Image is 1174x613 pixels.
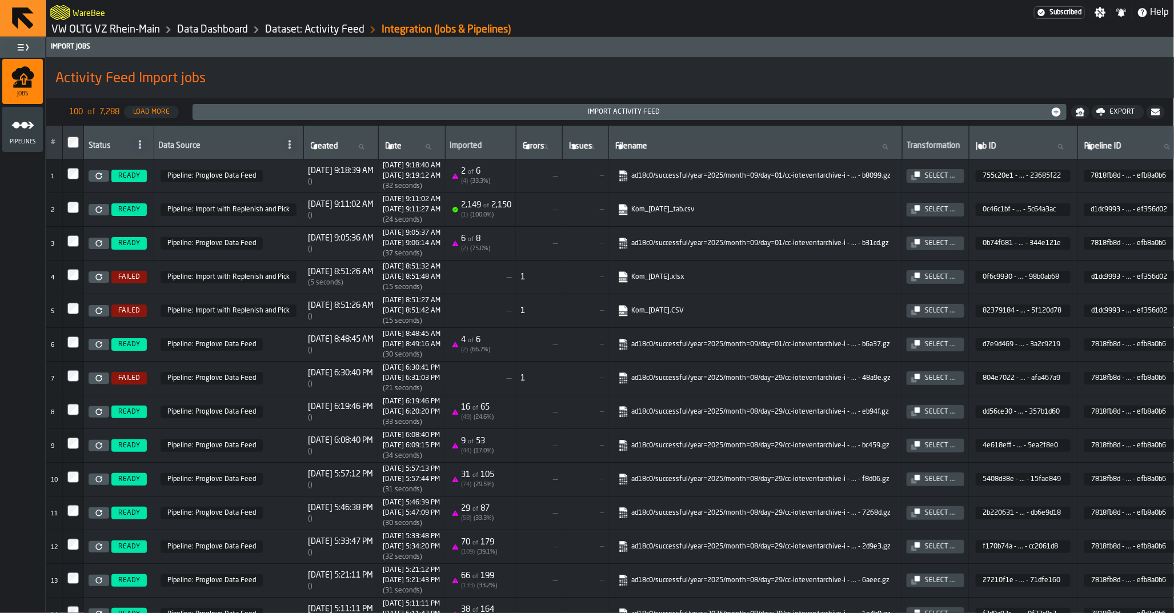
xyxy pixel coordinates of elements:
div: Select ... [920,442,960,450]
label: InputCheckbox-label-react-aria5532287362-:r2h: [67,137,79,148]
h2: Sub Title [55,67,1165,70]
div: Import Jobs [49,43,1172,51]
div: Started at 1756709325652 [383,330,440,338]
span: 7,288 [99,107,119,117]
span: — [567,172,604,180]
button: button- [1071,105,1089,119]
label: InputCheckbox-label-react-aria5532287362-:r33: [67,404,79,415]
span: 82379184 - ... - 5f120d78 [983,307,1061,315]
button: button-Import Activity Feed [193,104,1067,120]
span: ad18c0/successful/year=2025/month=08/day=29/cc-ioteventarchive-ingestion-4-2025-08-29-15-18-31-60... [615,539,895,555]
input: InputCheckbox-label-react-aria5532287362-:r34: [67,438,79,449]
span: d7e9d469-8e08-4ea5-a861-dec23a2c9219 [976,338,1071,351]
div: 16 65 [461,403,490,412]
span: READY [118,340,140,348]
span: Activity Feed Import jobs [55,70,206,88]
h2: Sub Title [73,7,105,18]
span: 0b74f681 - ... - 344e121e [983,239,1061,247]
span: 7818fb8d-bcd7-4e0d-9768-89b7efb8a0b6 [161,473,263,486]
div: title-Activity Feed Import jobs [46,57,1174,98]
label: button-toggle-Notifications [1111,7,1132,18]
input: InputCheckbox-label-react-aria5532287362-:r2s: [67,168,79,179]
span: 7818fb8d-bcd7-4e0d-9768-89b7efb8a0b6 [161,406,263,418]
input: label [567,139,604,154]
button: button-Select ... [907,270,964,284]
button: button-Select ... [907,405,964,419]
div: Select ... [920,408,960,416]
span: 7 [51,376,54,382]
input: InputCheckbox-label-react-aria5532287362-:r38: [67,572,79,584]
label: InputCheckbox-label-react-aria5532287362-:r36: [67,505,79,516]
div: 2,149 2,150 [461,201,511,210]
span: d7e9d469 - ... - 3a2c9219 [983,340,1061,348]
div: Transformation [907,141,964,153]
span: 0f6c9930-dad3-47ed-9390-b41e98b0ab68 [976,271,1071,283]
span: ( 4 ) [461,178,468,185]
input: InputCheckbox-label-react-aria5532287362-:r2v: [67,269,79,281]
div: 4 6 [461,335,480,344]
div: Select ... [920,307,960,315]
a: link-to-https://import.app.warebee.com/d7e9d469-8e08-4ea5-a861-dec23a2c9219/input/input.json.gz?X... [618,339,891,350]
button: button-Select ... [907,304,964,318]
div: ButtonLoadMore-Load More-Prev-First-Last [60,103,188,121]
span: 7818fb8d - ... - efb8a0b6 [1091,172,1168,180]
span: READY [118,442,140,450]
div: Select ... [920,543,960,551]
a: link-to-https://import.app.warebee.com/2b220631-1b12-41ed-90af-4b86db6e9d18/input/input.json.gz?X... [618,507,891,519]
span: ad18c0/successful/year=2025/month=08/day=29/cc-ioteventarchive-ingestion-4-2025-08-29-15-41-56-52... [615,471,895,487]
span: of [472,405,478,411]
input: label [308,139,374,154]
div: Select ... [920,172,960,180]
a: link-to-https://import.app.warebee.com/804e7022-da0f-4da4-9bc3-6098afa467a9/input/input.json.gz?X... [618,372,891,384]
label: InputCheckbox-label-react-aria5532287362-:r37: [67,539,79,550]
span: 3 [51,241,54,247]
span: 0b74f681-8b68-46d4-bda6-f7de344e121e [976,237,1071,250]
span: 7818fb8d - ... - efb8a0b6 [1091,340,1168,348]
a: link-to-https://import.app.warebee.com/0b74f681-8b68-46d4-bda6-f7de344e121e/input/input.json.gz?X... [618,238,891,249]
span: of [468,338,474,344]
span: ad18c0/successful/year=2025/month=08/day=29/cc-ioteventarchive-ingestion-4-2025-08-29-15-05-55-d9... [615,572,895,588]
a: FAILED [109,372,149,384]
div: Select ... [920,340,960,348]
span: d1dc9993 - ... - ef356d02 [1091,206,1168,214]
div: Select ... [920,374,960,382]
span: — [520,407,558,416]
span: of [468,237,474,243]
span: ( 100.0 %) [470,212,494,218]
a: link-to-https://import.app.warebee.com/82379184-962f-4903-b3c8-6bb35f120d78/input/input.csv?X-Amz... [618,305,891,316]
label: button-toggle-Settings [1090,7,1111,18]
input: InputCheckbox-label-react-aria5532287362-:r35: [67,471,79,483]
span: d1dc9993-ed4a-4888-8477-7085ef356d02 [161,305,296,317]
div: Completed at 1756709502840 [383,307,440,315]
span: 755c20e1-23be-45cd-994f-237323685f22 [976,170,1071,182]
a: READY [109,338,149,351]
span: Kom_29.08.25_tab.csv [615,202,895,218]
div: Data Source [159,141,278,153]
button: button-Select ... [907,338,964,351]
span: — [567,239,604,247]
div: Completed at 1756709356648 [383,340,440,348]
div: Load More [129,108,174,116]
span: 755c20e1 - ... - 23685f22 [983,172,1061,180]
span: 27210f1e-9deb-439c-98e1-0c9a71dfe160 [976,574,1071,587]
span: ad18c0/successful/year=2025/month=08/day=29/cc-ioteventarchive-ingestion-4-2025-08-29-15-53-26-1c... [615,438,895,454]
span: — [450,306,511,315]
button: button-Select ... [907,506,964,520]
span: label [523,142,545,151]
span: label [1085,142,1122,151]
a: link-to-https://import.app.warebee.com/755c20e1-23be-45cd-994f-237323685f22/input/input.json.gz?X... [618,170,891,182]
span: label [570,142,593,151]
span: — [567,408,604,416]
span: Kom_29.08.25.CSV [615,303,895,319]
span: FAILED [118,374,140,382]
span: ad18c0/successful/year=2025/month=09/day=01/cc-ioteventarchive-ingestion-4-2025-09-01-06-50-17-20... [615,235,895,251]
a: logo-header [50,2,70,23]
span: label [976,142,997,151]
span: 7818fb8d-bcd7-4e0d-9768-89b7efb8a0b6 [161,170,263,182]
div: Import Activity Feed [197,108,1051,116]
span: READY [118,206,140,214]
span: ( 66.7 %) [470,347,490,353]
span: — [567,273,604,281]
